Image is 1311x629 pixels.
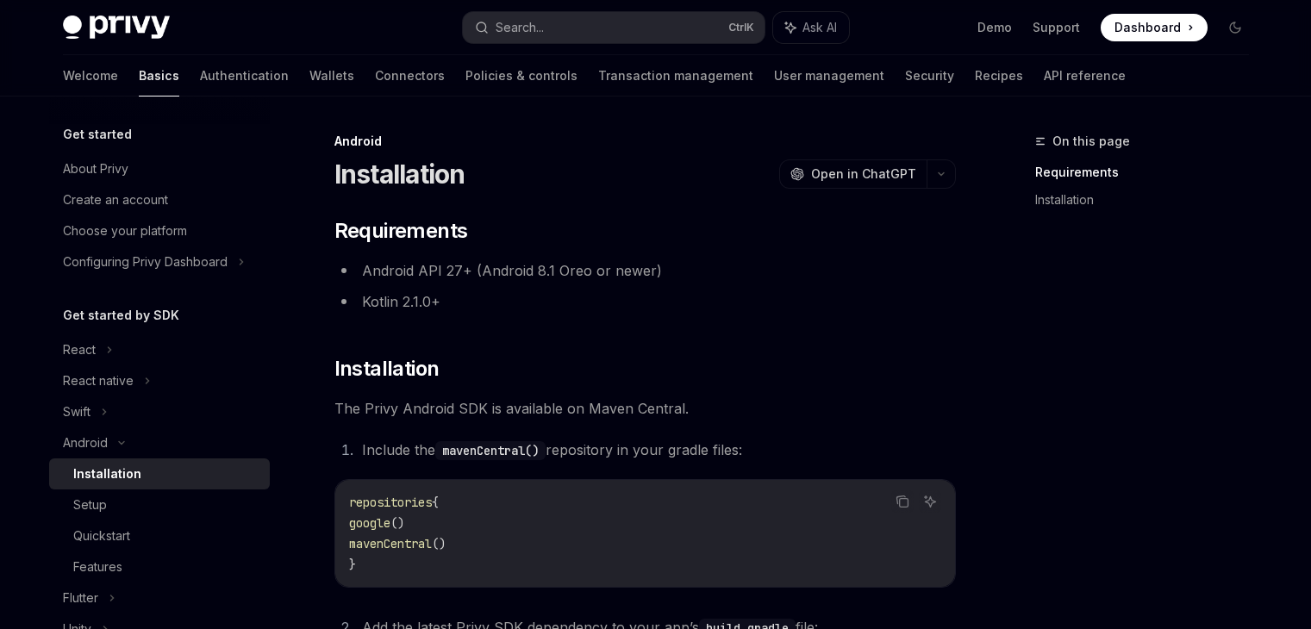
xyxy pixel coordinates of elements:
[334,159,465,190] h1: Installation
[802,19,837,36] span: Ask AI
[139,55,179,97] a: Basics
[334,258,956,283] li: Android API 27+ (Android 8.1 Oreo or newer)
[49,153,270,184] a: About Privy
[49,489,270,520] a: Setup
[334,290,956,314] li: Kotlin 2.1.0+
[773,12,849,43] button: Ask AI
[432,536,446,551] span: ()
[1221,14,1249,41] button: Toggle dark mode
[309,55,354,97] a: Wallets
[63,159,128,179] div: About Privy
[891,490,914,513] button: Copy the contents from the code block
[63,305,179,326] h5: Get started by SDK
[357,438,956,462] li: Include the repository in your gradle files:
[349,557,356,572] span: }
[349,536,432,551] span: mavenCentral
[375,55,445,97] a: Connectors
[1035,186,1263,214] a: Installation
[349,515,390,531] span: google
[73,557,122,577] div: Features
[1033,19,1080,36] a: Support
[465,55,577,97] a: Policies & controls
[463,12,765,43] button: Search...CtrlK
[774,55,884,97] a: User management
[1035,159,1263,186] a: Requirements
[63,402,91,422] div: Swift
[63,371,134,391] div: React native
[63,124,132,145] h5: Get started
[63,55,118,97] a: Welcome
[598,55,753,97] a: Transaction management
[334,133,956,150] div: Android
[49,551,270,582] a: Features
[63,339,96,360] div: React
[728,21,754,34] span: Ctrl K
[1114,19,1181,36] span: Dashboard
[349,495,432,510] span: repositories
[496,17,544,38] div: Search...
[435,441,546,460] code: mavenCentral()
[200,55,289,97] a: Authentication
[49,215,270,246] a: Choose your platform
[1052,131,1130,152] span: On this page
[63,588,98,608] div: Flutter
[73,526,130,546] div: Quickstart
[432,495,439,510] span: {
[49,458,270,489] a: Installation
[334,355,440,383] span: Installation
[779,159,927,189] button: Open in ChatGPT
[811,165,916,183] span: Open in ChatGPT
[1044,55,1126,97] a: API reference
[49,184,270,215] a: Create an account
[63,16,170,40] img: dark logo
[975,55,1023,97] a: Recipes
[63,433,108,453] div: Android
[919,490,941,513] button: Ask AI
[63,190,168,210] div: Create an account
[63,221,187,241] div: Choose your platform
[390,515,404,531] span: ()
[905,55,954,97] a: Security
[334,217,468,245] span: Requirements
[49,520,270,551] a: Quickstart
[334,396,956,420] span: The Privy Android SDK is available on Maven Central.
[977,19,1012,36] a: Demo
[73,495,107,515] div: Setup
[1101,14,1208,41] a: Dashboard
[73,464,141,484] div: Installation
[63,252,228,272] div: Configuring Privy Dashboard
